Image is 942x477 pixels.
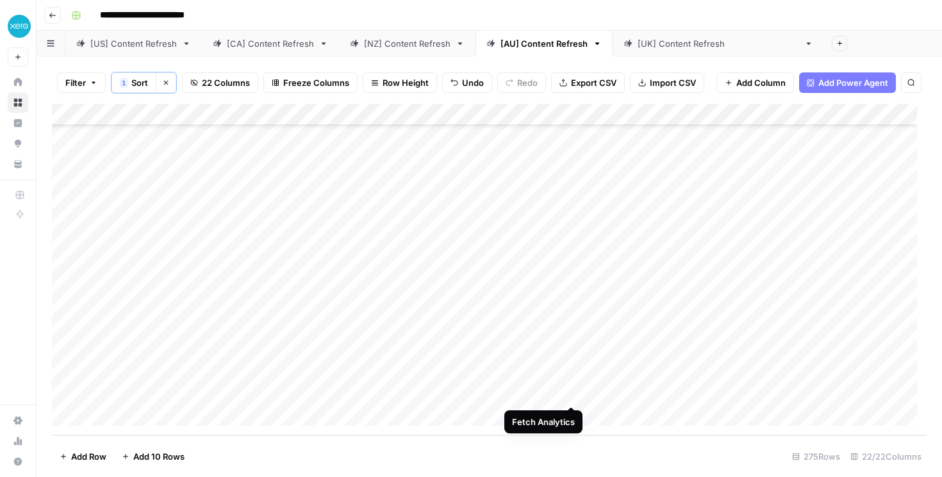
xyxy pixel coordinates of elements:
a: [US] Content Refresh [65,31,202,56]
a: Home [8,72,28,92]
span: Filter [65,76,86,89]
span: Add 10 Rows [133,450,185,463]
div: 275 Rows [787,446,845,467]
a: [AU] Content Refresh [475,31,613,56]
a: Settings [8,410,28,431]
span: Export CSV [571,76,616,89]
span: 22 Columns [202,76,250,89]
button: Freeze Columns [263,72,358,93]
span: 1 [122,78,126,88]
div: [[GEOGRAPHIC_DATA]] Content Refresh [638,37,799,50]
span: Row Height [383,76,429,89]
span: Add Row [71,450,106,463]
a: Usage [8,431,28,451]
button: Workspace: XeroOps [8,10,28,42]
span: Add Power Agent [818,76,888,89]
div: [AU] Content Refresh [500,37,588,50]
img: XeroOps Logo [8,15,31,38]
button: Add Power Agent [799,72,896,93]
div: [US] Content Refresh [90,37,177,50]
button: Undo [442,72,492,93]
button: Import CSV [630,72,704,93]
span: Sort [131,76,148,89]
a: Your Data [8,154,28,174]
a: Insights [8,113,28,133]
button: Redo [497,72,546,93]
a: [[GEOGRAPHIC_DATA]] Content Refresh [613,31,824,56]
div: 22/22 Columns [845,446,927,467]
button: 1Sort [112,72,156,93]
button: Row Height [363,72,437,93]
span: Undo [462,76,484,89]
span: Add Column [736,76,786,89]
button: Add Row [52,446,114,467]
a: Opportunities [8,133,28,154]
a: [CA] Content Refresh [202,31,339,56]
button: Export CSV [551,72,625,93]
a: [NZ] Content Refresh [339,31,475,56]
div: Fetch Analytics [512,415,575,428]
span: Import CSV [650,76,696,89]
a: Browse [8,92,28,113]
span: Redo [517,76,538,89]
div: [NZ] Content Refresh [364,37,450,50]
button: Add 10 Rows [114,446,192,467]
span: Freeze Columns [283,76,349,89]
button: Help + Support [8,451,28,472]
button: Filter [57,72,106,93]
button: 22 Columns [182,72,258,93]
button: Add Column [716,72,794,93]
div: [CA] Content Refresh [227,37,314,50]
div: 1 [120,78,128,88]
